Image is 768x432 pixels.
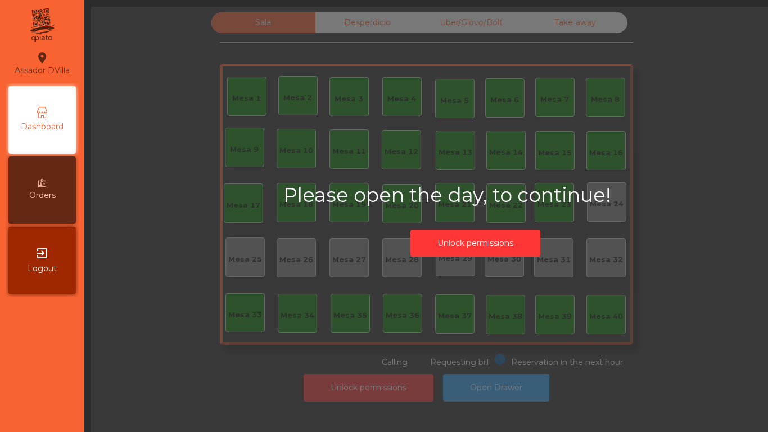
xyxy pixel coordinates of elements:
[35,51,49,65] i: location_on
[29,190,56,201] span: Orders
[410,229,540,257] button: Unlock permissions
[28,263,57,274] span: Logout
[283,183,667,207] h2: Please open the day, to continue!
[28,6,56,45] img: qpiato
[21,121,64,133] span: Dashboard
[35,246,49,260] i: exit_to_app
[15,49,70,78] div: Assador DVilla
